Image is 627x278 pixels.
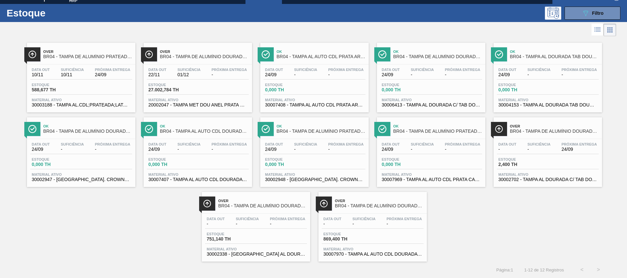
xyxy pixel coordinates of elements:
[32,87,78,92] span: 588,677 TH
[255,112,372,187] a: ÍconeOkBR04 - TAMPA DE ALUMÍNIO PRATEADA CROWN ISEData out24/09Suficiência-Próxima Entrega-Estoqu...
[411,68,434,72] span: Suficiência
[28,125,36,133] img: Ícone
[270,217,305,221] span: Próxima Entrega
[32,162,78,167] span: 0,000 TH
[32,177,130,182] span: 30002947 - TAMPA AL. CROWN; DOURADA; ISE
[32,147,50,152] span: 24/09
[527,147,550,152] span: -
[207,217,225,221] span: Data out
[489,112,605,187] a: ÍconeOverBR04 - TAMPA DE ALUMÍNIO DOURADA TAB DOURADOData out-Suficiência-Próxima Entrega24/09Est...
[43,129,132,134] span: BR04 - TAMPA DE ALUMÍNIO DOURADA CROWN ISE
[61,72,84,77] span: 10/11
[277,54,365,59] span: BR04 - TAMPA AL AUTO CDL PRATA ARDAGH
[527,68,550,72] span: Suficiência
[218,203,307,208] span: BR04 - TAMPA DE ALUMÍNIO DOURADA TAB DOURADO CROWN
[32,72,50,77] span: 10/11
[382,68,400,72] span: Data out
[510,50,599,54] span: Ok
[265,142,283,146] span: Data out
[265,83,311,87] span: Estoque
[262,125,270,133] img: Ícone
[328,68,364,72] span: Próxima Entrega
[265,103,364,107] span: 30007408 - TAMPA AL AUTO CDL PRATA ARDAGH
[212,68,247,72] span: Próxima Entrega
[382,87,428,92] span: 0,000 TH
[382,98,480,102] span: Material ativo
[207,247,305,251] span: Material ativo
[489,38,605,112] a: ÍconeOkBR04 - TAMPA AL DOURADA TAB DOURADA CANPACK CDLData out24/09Suficiência-Próxima Entrega-Es...
[212,142,247,146] span: Próxima Entrega
[32,157,78,161] span: Estoque
[145,50,153,58] img: Ícone
[61,142,84,146] span: Suficiência
[28,50,36,58] img: Ícone
[499,72,517,77] span: 24/09
[149,147,167,152] span: 24/09
[574,262,590,278] button: <
[177,147,200,152] span: -
[32,98,130,102] span: Material ativo
[177,142,200,146] span: Suficiência
[393,54,482,59] span: BR04 - TAMPA DE ALUMÍNIO DOURADA TAB DOURADO ARDAGH
[328,72,364,77] span: -
[265,157,311,161] span: Estoque
[265,177,364,182] span: 30002948 - TAMPA AL. CROWN; PRATA; ISE
[320,199,328,208] img: Ícone
[523,267,564,272] span: 1 - 12 de 12 Registros
[139,38,255,112] a: ÍconeOverBR04 - TAMPA DE ALUMÍNIO DOURADA BALL CDLData out22/11Suficiência01/12Próxima Entrega-Es...
[160,129,249,134] span: BR04 - TAMPA AL AUTO CDL DOURADA ARDAGH
[149,177,247,182] span: 30007407 - TAMPA AL AUTO CDL DOURADA ARDAGH
[411,142,434,146] span: Suficiência
[207,252,305,257] span: 30002338 - TAMPA AL DOURADA TAB DOUR AUTO ISE
[445,68,480,72] span: Próxima Entrega
[335,203,424,208] span: BR04 - TAMPA DE ALUMÍNIO DOURADA CANPACK CDL
[496,267,513,272] span: Página : 1
[313,187,430,262] a: ÍconeOverBR04 - TAMPA DE ALUMÍNIO DOURADA CANPACK CDLData out-Suficiência-Próxima Entrega-Estoque...
[32,68,50,72] span: Data out
[562,142,597,146] span: Próxima Entrega
[604,24,616,36] div: Visão em Cards
[32,83,78,87] span: Estoque
[565,7,620,20] button: Filtro
[61,68,84,72] span: Suficiência
[592,24,604,36] div: Visão em Lista
[43,54,132,59] span: BR04 - TAMPA DE ALUMÍNIO PRATEADA BALL CDL
[294,142,317,146] span: Suficiência
[382,103,480,107] span: 30006413 - TAMPA AL DOURADA C/ TAB DOURADO ARDAGH
[382,147,400,152] span: 24/09
[499,87,545,92] span: 0,000 TH
[382,177,480,182] span: 30007969 - TAMPA AL AUTO CDL PRATA CANPACK
[95,68,130,72] span: Próxima Entrega
[149,162,195,167] span: 0,000 TH
[393,129,482,134] span: BR04 - TAMPA DE ALUMÍNIO PRATEADA CANPACK CDL
[262,50,270,58] img: Ícone
[265,147,283,152] span: 24/09
[149,98,247,102] span: Material ativo
[510,54,599,59] span: BR04 - TAMPA AL DOURADA TAB DOURADA CANPACK CDL
[32,142,50,146] span: Data out
[7,9,105,17] h1: Estoque
[149,173,247,176] span: Material ativo
[32,173,130,176] span: Material ativo
[445,72,480,77] span: -
[499,83,545,87] span: Estoque
[386,217,422,221] span: Próxima Entrega
[499,157,545,161] span: Estoque
[265,173,364,176] span: Material ativo
[499,177,597,182] span: 30002702 - TAMPA AL DOURADA C/ TAB DOURADO
[212,72,247,77] span: -
[393,50,482,54] span: Ok
[562,68,597,72] span: Próxima Entrega
[236,221,259,226] span: -
[95,72,130,77] span: 24/09
[177,72,200,77] span: 01/12
[545,7,561,20] div: Pogramando: nenhum usuário selecionado
[592,11,604,16] span: Filtro
[328,147,364,152] span: -
[22,112,139,187] a: ÍconeOkBR04 - TAMPA DE ALUMÍNIO DOURADA CROWN ISEData out24/09Suficiência-Próxima Entrega-Estoque...
[145,125,153,133] img: Ícone
[590,262,607,278] button: >
[527,142,550,146] span: Suficiência
[352,221,375,226] span: -
[382,83,428,87] span: Estoque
